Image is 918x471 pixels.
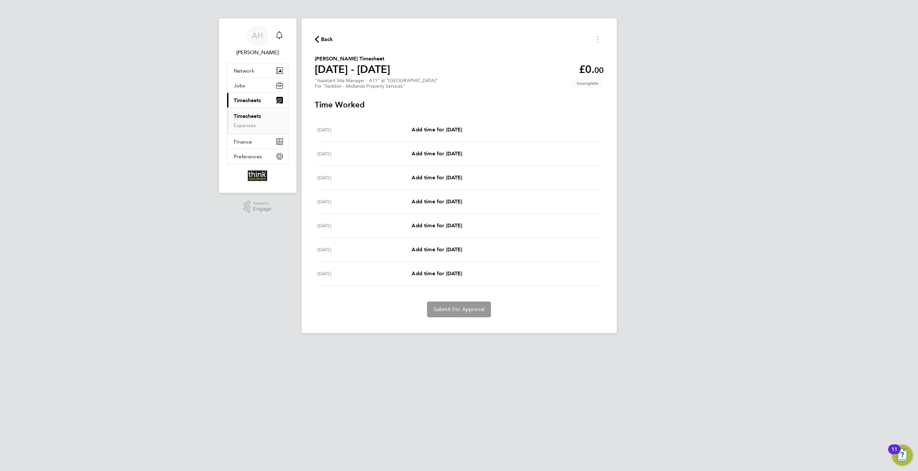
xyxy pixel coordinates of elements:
[219,18,296,193] nav: Main navigation
[227,170,288,181] a: Go to home page
[234,122,256,128] a: Expenses
[227,107,288,134] div: Timesheets
[234,153,262,160] span: Preferences
[892,445,913,466] button: Open Resource Center, 11 new notifications
[317,198,412,206] div: [DATE]
[412,174,462,182] a: Add time for [DATE]
[412,222,462,230] a: Add time for [DATE]
[227,93,288,107] button: Timesheets
[234,68,254,74] span: Network
[248,170,267,181] img: thinkrecruitment-logo-retina.png
[317,126,412,134] div: [DATE]
[234,82,245,89] span: Jobs
[579,63,604,76] app-decimal: £0.
[315,100,604,110] h3: Time Worked
[315,63,390,76] h1: [DATE] - [DATE]
[227,25,288,56] a: AH[PERSON_NAME]
[227,49,288,56] span: Andy Harvey
[227,63,288,78] button: Network
[234,139,252,145] span: Finance
[412,270,462,278] a: Add time for [DATE]
[252,31,263,40] span: AH
[244,201,271,213] a: Powered byEngage
[253,206,271,212] span: Engage
[234,113,261,119] a: Timesheets
[234,97,261,103] span: Timesheets
[315,78,438,89] div: "Assistant Site Manager - A11" at "[GEOGRAPHIC_DATA]"
[412,126,462,133] span: Add time for [DATE]
[412,198,462,206] a: Add time for [DATE]
[891,449,897,458] div: 11
[317,270,412,278] div: [DATE]
[317,222,412,230] div: [DATE]
[315,55,390,63] h2: [PERSON_NAME] Timesheet
[412,222,462,229] span: Add time for [DATE]
[227,134,288,149] button: Finance
[412,198,462,205] span: Add time for [DATE]
[321,35,333,43] span: Back
[412,150,462,157] span: Add time for [DATE]
[317,246,412,254] div: [DATE]
[412,246,462,253] span: Add time for [DATE]
[315,35,333,43] button: Back
[227,149,288,164] button: Preferences
[594,65,604,75] span: 00
[412,150,462,158] a: Add time for [DATE]
[253,201,271,206] span: Powered by
[412,246,462,254] a: Add time for [DATE]
[317,150,412,158] div: [DATE]
[592,34,604,44] button: Timesheets Menu
[315,83,438,89] div: For "Seddon - Midlands Property Services"
[412,126,462,134] a: Add time for [DATE]
[412,270,462,277] span: Add time for [DATE]
[227,78,288,93] button: Jobs
[317,174,412,182] div: [DATE]
[571,78,604,89] span: This timesheet is Incomplete.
